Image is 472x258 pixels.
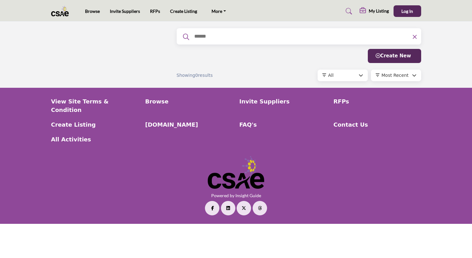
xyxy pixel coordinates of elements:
[401,8,413,14] span: Log In
[211,193,261,198] a: Powered by Insight Guide
[394,5,421,17] button: Log In
[51,135,139,144] a: All Activities
[253,201,267,215] a: Threads Link
[110,8,140,14] a: Invite Suppliers
[334,120,421,129] a: Contact Us
[177,72,250,79] div: Showing results
[51,6,72,16] img: site Logo
[145,97,233,106] a: Browse
[239,97,327,106] a: Invite Suppliers
[145,120,233,129] a: [DOMAIN_NAME]
[85,8,100,14] a: Browse
[368,49,421,63] button: Create New
[221,201,235,215] a: LinkedIn Link
[376,53,411,59] span: Create New
[334,97,421,106] a: RFPs
[170,8,197,14] a: Create Listing
[239,120,327,129] a: FAQ's
[237,201,251,215] a: Twitter Link
[382,73,409,78] span: Most Recent
[205,201,219,215] a: Facebook Link
[360,8,389,15] div: My Listing
[208,156,264,189] img: No Site Logo
[195,73,198,78] span: 0
[150,8,160,14] a: RFPs
[51,97,139,114] a: View Site Terms & Condition
[369,8,389,14] h5: My Listing
[51,120,139,129] a: Create Listing
[328,73,334,78] span: All
[340,6,356,16] a: Search
[207,7,230,16] a: More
